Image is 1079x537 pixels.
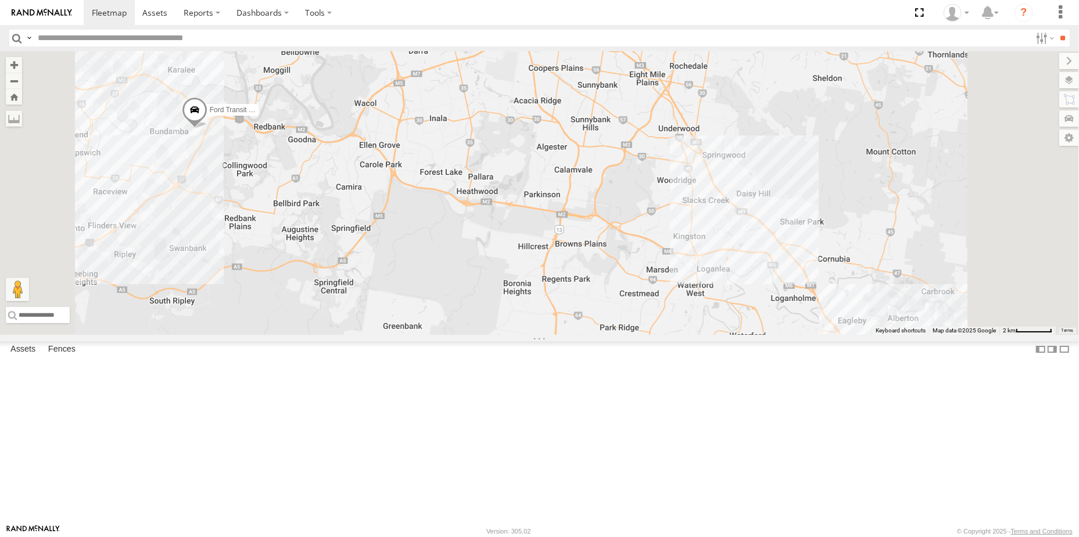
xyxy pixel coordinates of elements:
span: 2 km [1003,327,1016,334]
img: rand-logo.svg [12,9,72,17]
label: Fences [42,341,81,357]
label: Dock Summary Table to the Left [1035,341,1046,358]
button: Keyboard shortcuts [876,327,926,335]
i: ? [1015,3,1033,22]
a: Visit our Website [6,525,60,537]
div: Version: 305.02 [486,528,530,535]
label: Assets [5,341,41,357]
a: Terms [1062,328,1074,333]
div: © Copyright 2025 - [957,528,1073,535]
button: Map Scale: 2 km per 59 pixels [999,327,1056,335]
label: Search Filter Options [1031,30,1056,46]
label: Hide Summary Table [1059,341,1070,358]
button: Drag Pegman onto the map to open Street View [6,278,29,301]
a: Terms and Conditions [1011,528,1073,535]
button: Zoom in [6,57,22,73]
label: Search Query [24,30,34,46]
label: Map Settings [1059,130,1079,146]
span: Map data ©2025 Google [933,327,996,334]
button: Zoom Home [6,89,22,105]
button: Zoom out [6,73,22,89]
label: Dock Summary Table to the Right [1046,341,1058,358]
label: Measure [6,110,22,127]
span: Ford Transit (New) [209,106,267,114]
div: Office Admin [940,4,973,22]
